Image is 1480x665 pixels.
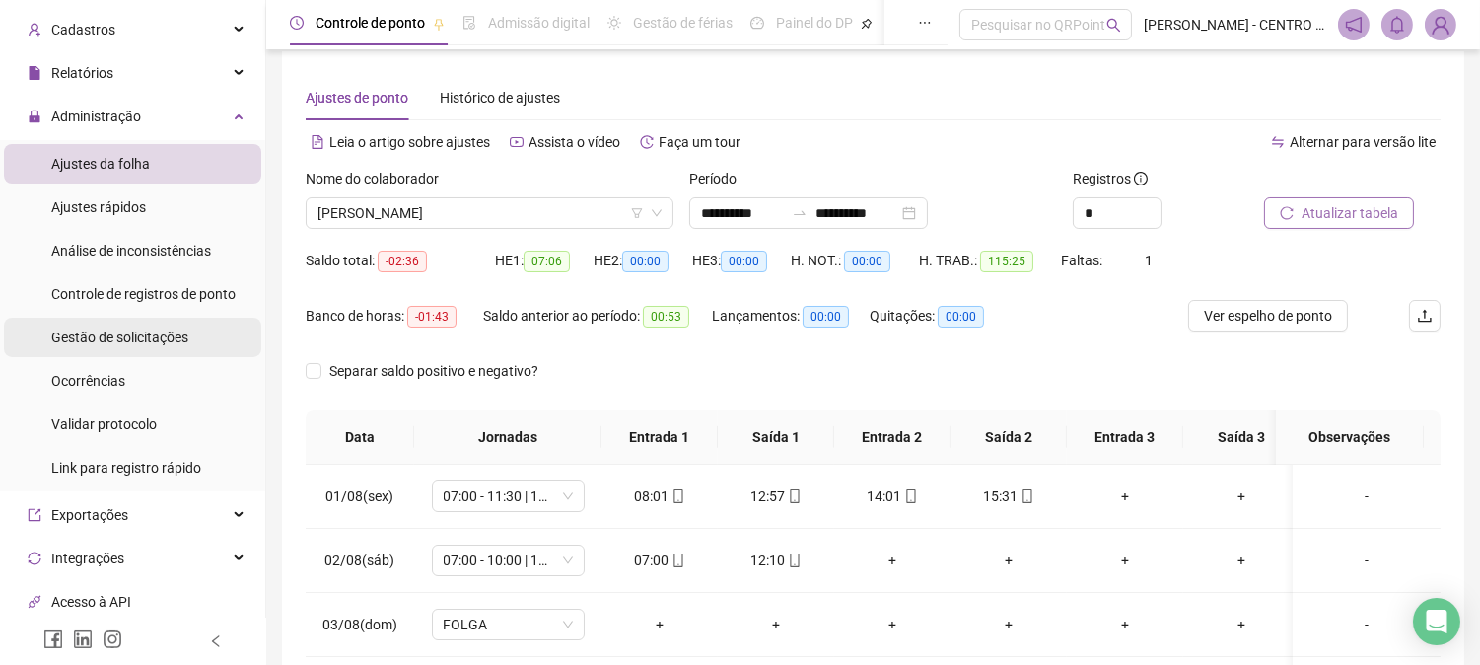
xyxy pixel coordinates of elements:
[1145,253,1153,268] span: 1
[631,207,643,219] span: filter
[834,410,951,465] th: Entrada 2
[444,610,573,639] span: FOLGA
[594,250,692,272] div: HE 2:
[718,410,834,465] th: Saída 1
[51,156,150,172] span: Ajustes da folha
[1083,614,1167,635] div: +
[43,629,63,649] span: facebook
[1183,410,1300,465] th: Saída 3
[1199,485,1284,507] div: +
[290,16,304,30] span: clock-circle
[440,90,560,106] span: Histórico de ajustes
[850,485,935,507] div: 14:01
[792,205,808,221] span: swap-right
[51,199,146,215] span: Ajustes rápidos
[617,485,702,507] div: 08:01
[659,134,740,150] span: Faça um tour
[1073,168,1148,189] span: Registros
[414,410,601,465] th: Jornadas
[1308,614,1425,635] div: -
[1417,308,1433,324] span: upload
[1134,172,1148,185] span: info-circle
[28,66,41,80] span: file
[28,110,41,123] span: lock
[1199,550,1284,571] div: +
[792,205,808,221] span: to
[1264,197,1414,229] button: Atualizar tabela
[51,460,201,476] span: Link para registro rápido
[51,330,188,345] span: Gestão de solicitações
[51,286,236,302] span: Controle de registros de ponto
[326,488,394,504] span: 01/08(sex)
[51,507,128,523] span: Exportações
[734,614,818,635] div: +
[1199,614,1284,635] div: +
[1061,253,1105,268] span: Faltas:
[51,22,115,37] span: Cadastros
[786,554,802,567] span: mobile
[902,489,918,503] span: mobile
[306,168,452,189] label: Nome do colaborador
[1388,16,1406,34] span: bell
[750,16,764,30] span: dashboard
[1276,410,1424,465] th: Observações
[51,373,125,389] span: Ocorrências
[850,550,935,571] div: +
[28,508,41,522] span: export
[670,554,685,567] span: mobile
[329,134,490,150] span: Leia o artigo sobre ajustes
[51,416,157,432] span: Validar protocolo
[844,251,890,272] span: 00:00
[712,305,870,328] div: Lançamentos:
[1067,410,1183,465] th: Entrada 3
[1083,485,1167,507] div: +
[633,15,733,31] span: Gestão de férias
[495,250,594,272] div: HE 1:
[918,16,932,30] span: ellipsis
[378,251,427,272] span: -02:36
[1290,134,1436,150] span: Alternar para versão lite
[462,16,476,30] span: file-done
[734,485,818,507] div: 12:57
[870,305,1012,328] div: Quitações:
[1280,206,1294,220] span: reload
[524,251,570,272] span: 07:06
[1302,202,1398,224] span: Atualizar tabela
[951,410,1067,465] th: Saída 2
[861,18,873,30] span: pushpin
[73,629,93,649] span: linkedin
[444,546,573,575] span: 07:00 - 10:00 | 10:15 - 13:15
[433,18,445,30] span: pushpin
[306,90,408,106] span: Ajustes de ponto
[321,360,546,382] span: Separar saldo positivo e negativo?
[306,250,495,272] div: Saldo total:
[1308,550,1425,571] div: -
[1426,10,1455,39] img: 65746
[803,306,849,328] span: 00:00
[721,251,767,272] span: 00:00
[640,135,654,149] span: history
[622,251,669,272] span: 00:00
[28,595,41,609] span: api
[670,489,685,503] span: mobile
[966,550,1051,571] div: +
[791,250,919,272] div: H. NOT.:
[1144,14,1326,36] span: [PERSON_NAME] - CENTRO MEDICO DR SAUDE LTDA
[407,306,457,328] span: -01:43
[51,551,124,566] span: Integrações
[28,552,41,565] span: sync
[322,617,397,632] span: 03/08(dom)
[51,594,131,610] span: Acesso à API
[980,251,1033,272] span: 115:25
[1345,16,1363,34] span: notification
[1083,550,1167,571] div: +
[325,553,395,568] span: 02/08(sáb)
[306,410,414,465] th: Data
[617,614,702,635] div: +
[601,410,718,465] th: Entrada 1
[1019,489,1034,503] span: mobile
[483,305,712,328] div: Saldo anterior ao período:
[444,481,573,511] span: 07:00 - 11:30 | 12:30 - 15:30
[1292,426,1408,448] span: Observações
[306,305,483,328] div: Banco de horas:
